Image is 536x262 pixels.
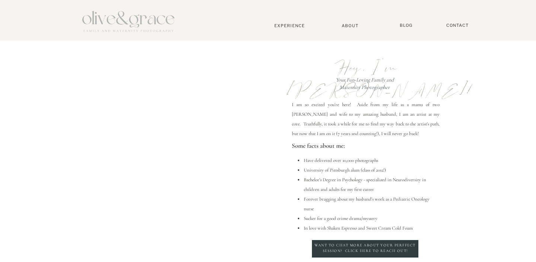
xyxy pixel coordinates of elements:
[443,23,472,28] a: Contact
[314,243,417,256] a: Want to chat more about your perffect session? Click here to reach out!
[285,56,447,80] p: Hey, I'm [PERSON_NAME]!
[303,194,440,214] li: Forever bragging about my husband's work as a Pediatric Oncology nurse
[303,165,440,175] li: University of Pittsburgh alum (class of 2012!)
[292,100,440,138] p: I am so excited you're here! Aside from my life as a mama of two [PERSON_NAME] and wife to my ama...
[303,223,440,233] li: In love with Shaken Espresso and Sweet Cream Cold Foam
[292,140,440,152] p: Some facts about me:
[397,23,415,28] a: BLOG
[339,23,361,28] a: About
[303,214,440,223] li: Sucker for a good crime drama/mystery
[303,156,440,165] li: Have delivered over 10,000 photographs
[303,175,440,194] li: Bachelor's Degree in Psychology - specialized in Neurodiversity in children and adults for my fir...
[265,23,314,28] a: Experience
